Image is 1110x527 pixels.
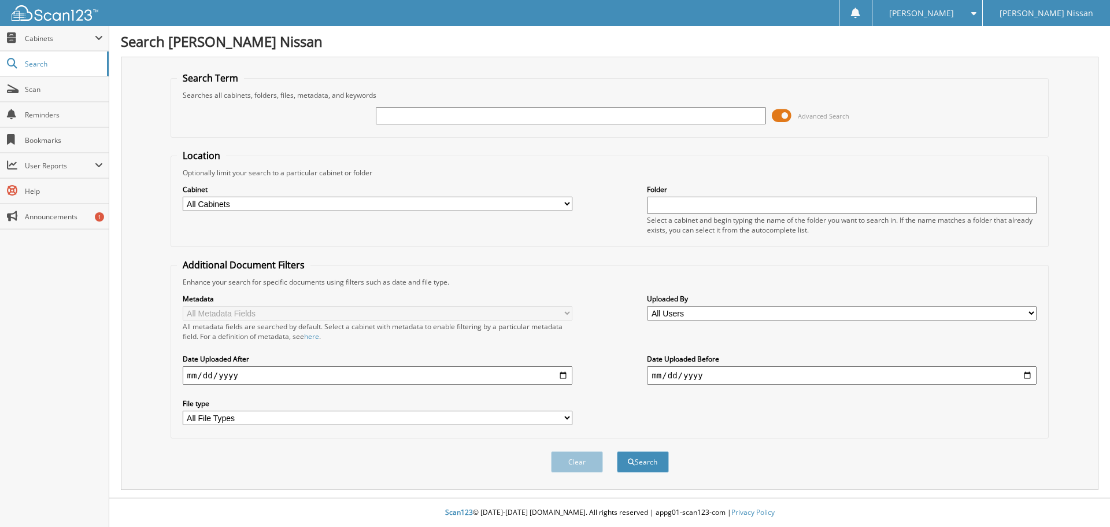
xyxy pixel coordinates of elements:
input: start [183,366,572,385]
legend: Location [177,149,226,162]
div: All metadata fields are searched by default. Select a cabinet with metadata to enable filtering b... [183,322,572,341]
div: © [DATE]-[DATE] [DOMAIN_NAME]. All rights reserved | appg01-scan123-com | [109,499,1110,527]
span: Scan123 [445,507,473,517]
span: [PERSON_NAME] Nissan [1000,10,1093,17]
div: Searches all cabinets, folders, files, metadata, and keywords [177,90,1043,100]
span: Announcements [25,212,103,222]
legend: Search Term [177,72,244,84]
div: Enhance your search for specific documents using filters such as date and file type. [177,277,1043,287]
span: Help [25,186,103,196]
input: end [647,366,1037,385]
div: Optionally limit your search to a particular cabinet or folder [177,168,1043,178]
h1: Search [PERSON_NAME] Nissan [121,32,1098,51]
label: Date Uploaded Before [647,354,1037,364]
label: Uploaded By [647,294,1037,304]
span: Search [25,59,101,69]
a: here [304,331,319,341]
img: scan123-logo-white.svg [12,5,98,21]
span: [PERSON_NAME] [889,10,954,17]
label: Folder [647,185,1037,194]
a: Privacy Policy [731,507,775,517]
div: Select a cabinet and begin typing the name of the folder you want to search in. If the name match... [647,215,1037,235]
label: File type [183,399,572,408]
div: 1 [95,212,104,222]
button: Search [617,451,669,473]
iframe: Chat Widget [1052,471,1110,527]
span: Cabinets [25,34,95,43]
button: Clear [551,451,603,473]
label: Date Uploaded After [183,354,572,364]
span: Bookmarks [25,135,103,145]
span: Scan [25,84,103,94]
span: Reminders [25,110,103,120]
label: Cabinet [183,185,572,194]
span: Advanced Search [798,112,849,120]
span: User Reports [25,161,95,171]
legend: Additional Document Filters [177,259,310,271]
label: Metadata [183,294,572,304]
